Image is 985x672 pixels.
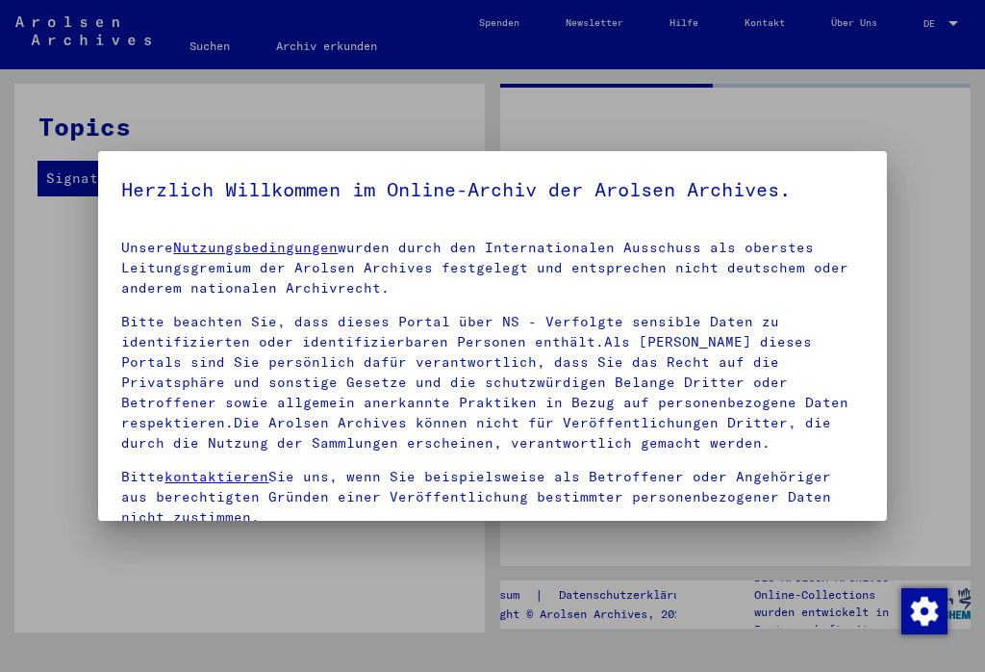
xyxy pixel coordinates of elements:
p: Bitte Sie uns, wenn Sie beispielsweise als Betroffener oder Angehöriger aus berechtigten Gründen ... [121,467,863,528]
p: Unsere wurden durch den Internationalen Ausschuss als oberstes Leitungsgremium der Arolsen Archiv... [121,238,863,298]
a: Nutzungsbedingungen [173,239,338,256]
h5: Herzlich Willkommen im Online-Archiv der Arolsen Archives. [121,174,863,205]
a: kontaktieren [164,468,268,485]
img: Zustimmung ändern [901,588,947,634]
p: Bitte beachten Sie, dass dieses Portal über NS - Verfolgte sensible Daten zu identifizierten oder... [121,312,863,453]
